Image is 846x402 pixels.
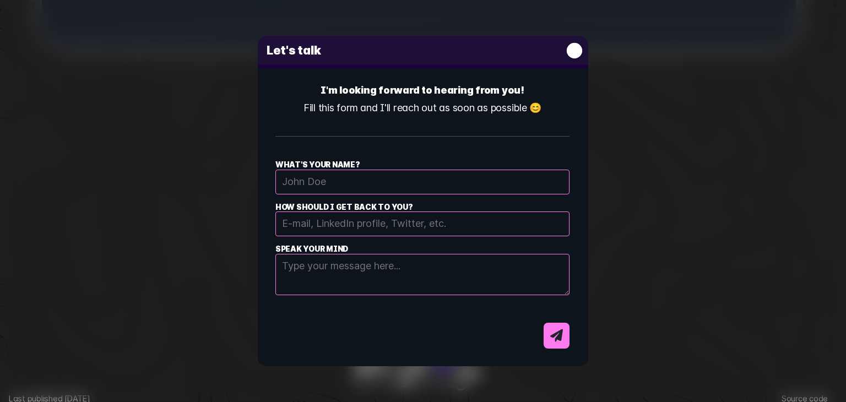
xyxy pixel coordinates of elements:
div: Fill this form and I'll reach out as soon as possible 😊 [275,82,570,137]
span: How should I get back to you? [275,201,570,214]
div: E-mail contact dialog form [258,36,588,366]
input: What's your name? [275,170,570,194]
button: Close dialog [565,40,584,61]
textarea: Speak your mind [275,254,570,295]
strong: I'm looking forward to hearing from you! [275,82,570,99]
input: How should I get back to you? [275,211,570,236]
h1: Let's talk [267,40,321,61]
span: Speak your mind [275,243,570,256]
button: Send your message [544,323,570,349]
span: What's your name? [275,159,570,172]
